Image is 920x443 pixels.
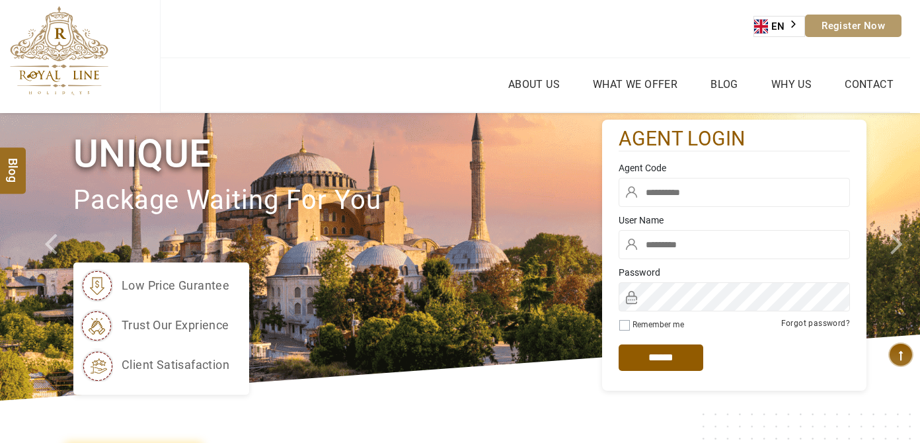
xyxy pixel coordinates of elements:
span: Blog [5,158,22,169]
a: Blog [707,75,742,94]
li: trust our exprience [80,309,229,342]
a: Forgot password? [781,319,850,328]
a: About Us [505,75,563,94]
label: Agent Code [619,161,850,175]
a: Check next image [874,113,920,401]
h2: agent login [619,126,850,152]
aside: Language selected: English [753,16,805,37]
li: low price gurantee [80,269,229,302]
a: EN [754,17,804,36]
p: package waiting for you [73,179,602,223]
li: client satisafaction [80,348,229,382]
img: The Royal Line Holidays [10,6,108,95]
a: Why Us [768,75,815,94]
a: Contact [841,75,897,94]
label: User Name [619,214,850,227]
a: Register Now [805,15,901,37]
h1: Unique [73,129,602,179]
label: Remember me [632,320,684,329]
a: Check next prev [28,113,74,401]
a: What we Offer [590,75,681,94]
label: Password [619,266,850,279]
div: Language [753,16,805,37]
